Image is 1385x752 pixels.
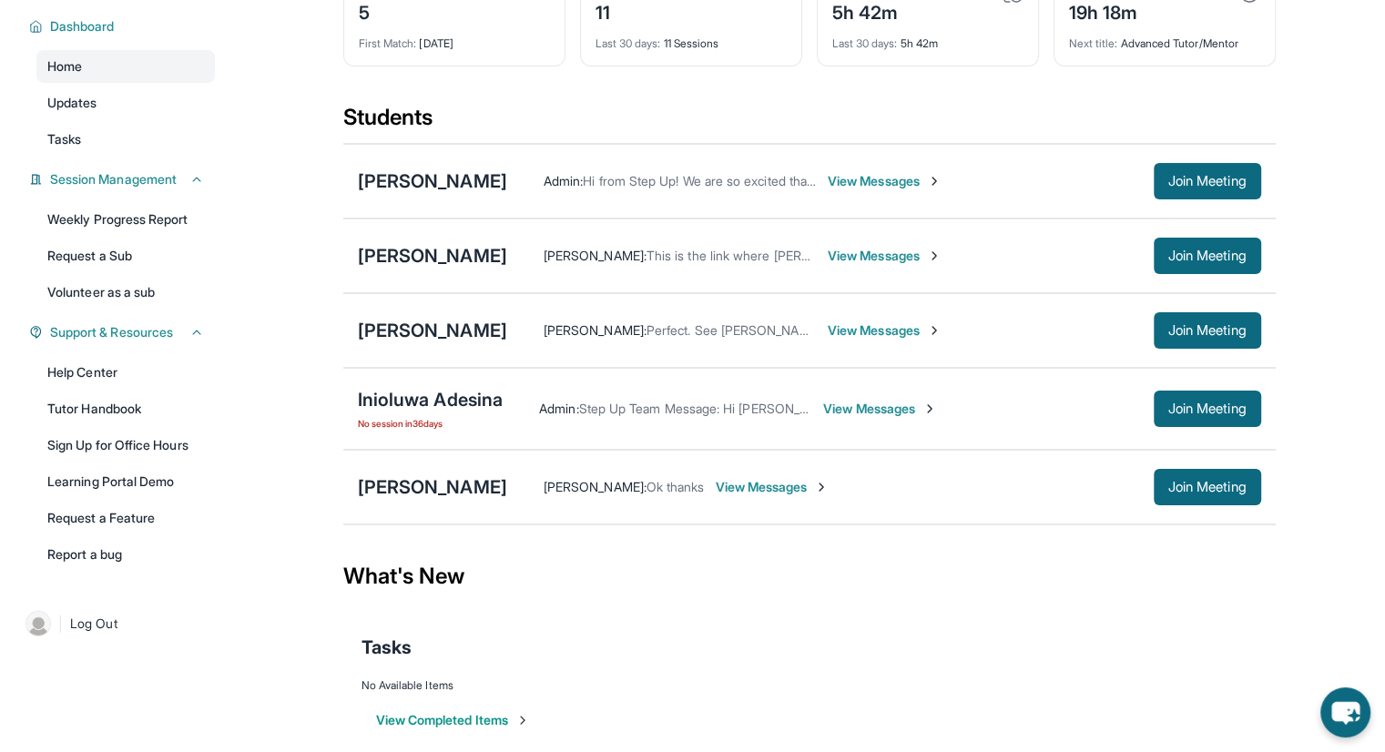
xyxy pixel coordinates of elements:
[828,172,942,190] span: View Messages
[50,323,173,341] span: Support & Resources
[36,276,215,309] a: Volunteer as a sub
[927,323,942,338] img: Chevron-Right
[1168,176,1247,187] span: Join Meeting
[47,130,81,148] span: Tasks
[1069,25,1260,51] div: Advanced Tutor/Mentor
[36,538,215,571] a: Report a bug
[43,170,204,188] button: Session Management
[1154,312,1261,349] button: Join Meeting
[36,203,215,236] a: Weekly Progress Report
[36,50,215,83] a: Home
[36,86,215,119] a: Updates
[358,474,507,500] div: [PERSON_NAME]
[359,36,417,50] span: First Match :
[832,25,1023,51] div: 5h 42m
[828,321,942,340] span: View Messages
[1168,325,1247,336] span: Join Meeting
[358,243,507,269] div: [PERSON_NAME]
[1168,482,1247,493] span: Join Meeting
[1154,391,1261,427] button: Join Meeting
[58,613,63,635] span: |
[596,25,787,51] div: 11 Sessions
[358,387,504,412] div: Inioluwa Adesina
[70,615,117,633] span: Log Out
[362,635,412,660] span: Tasks
[36,356,215,389] a: Help Center
[647,479,705,494] span: Ok thanks
[43,323,204,341] button: Support & Resources
[922,401,937,416] img: Chevron-Right
[927,174,942,188] img: Chevron-Right
[376,711,530,729] button: View Completed Items
[828,247,942,265] span: View Messages
[1168,403,1247,414] span: Join Meeting
[539,401,578,416] span: Admin :
[544,322,647,338] span: [PERSON_NAME] :
[343,536,1276,616] div: What's New
[1069,36,1118,50] span: Next title :
[1168,250,1247,261] span: Join Meeting
[647,322,853,338] span: Perfect. See [PERSON_NAME] then!
[814,480,829,494] img: Chevron-Right
[25,611,51,636] img: user-img
[18,604,215,644] a: |Log Out
[1154,469,1261,505] button: Join Meeting
[343,103,1276,143] div: Students
[832,36,898,50] span: Last 30 days :
[358,318,507,343] div: [PERSON_NAME]
[358,416,504,431] span: No session in 36 days
[362,678,1258,693] div: No Available Items
[544,173,583,188] span: Admin :
[715,478,829,496] span: View Messages
[596,36,661,50] span: Last 30 days :
[36,429,215,462] a: Sign Up for Office Hours
[50,17,115,36] span: Dashboard
[1320,687,1370,737] button: chat-button
[47,57,82,76] span: Home
[36,239,215,272] a: Request a Sub
[823,400,937,418] span: View Messages
[36,502,215,534] a: Request a Feature
[36,465,215,498] a: Learning Portal Demo
[36,123,215,156] a: Tasks
[1154,163,1261,199] button: Join Meeting
[50,170,177,188] span: Session Management
[358,168,507,194] div: [PERSON_NAME]
[1154,238,1261,274] button: Join Meeting
[544,479,647,494] span: [PERSON_NAME] :
[47,94,97,112] span: Updates
[36,392,215,425] a: Tutor Handbook
[927,249,942,263] img: Chevron-Right
[544,248,647,263] span: [PERSON_NAME] :
[359,25,550,51] div: [DATE]
[43,17,204,36] button: Dashboard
